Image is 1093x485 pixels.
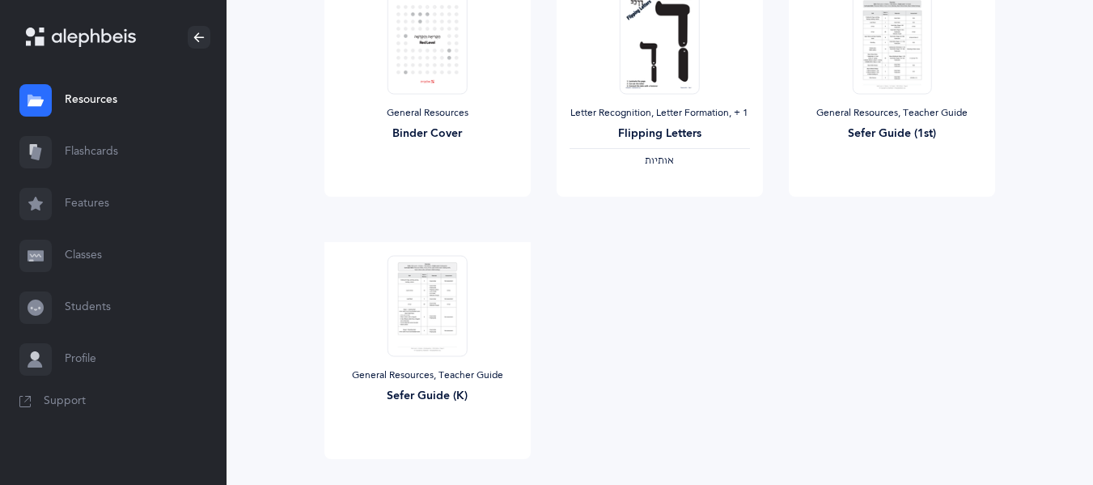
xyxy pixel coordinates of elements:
[337,388,518,405] div: Sefer Guide (K)
[44,394,86,410] span: Support
[645,155,674,166] span: ‫אותיות‬
[337,107,518,120] div: General Resources
[337,369,518,382] div: General Resources, Teacher Guide
[388,255,467,356] img: Sefer_Guide_-_Red_A_-_Kindergarten_thumbnail_1757598902.png
[570,126,750,143] div: Flipping Letters
[570,107,750,120] div: Letter Recognition, Letter Formation‪, + 1‬
[802,107,982,120] div: General Resources, Teacher Guide
[337,126,518,143] div: Binder Cover
[802,126,982,143] div: Sefer Guide (1st)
